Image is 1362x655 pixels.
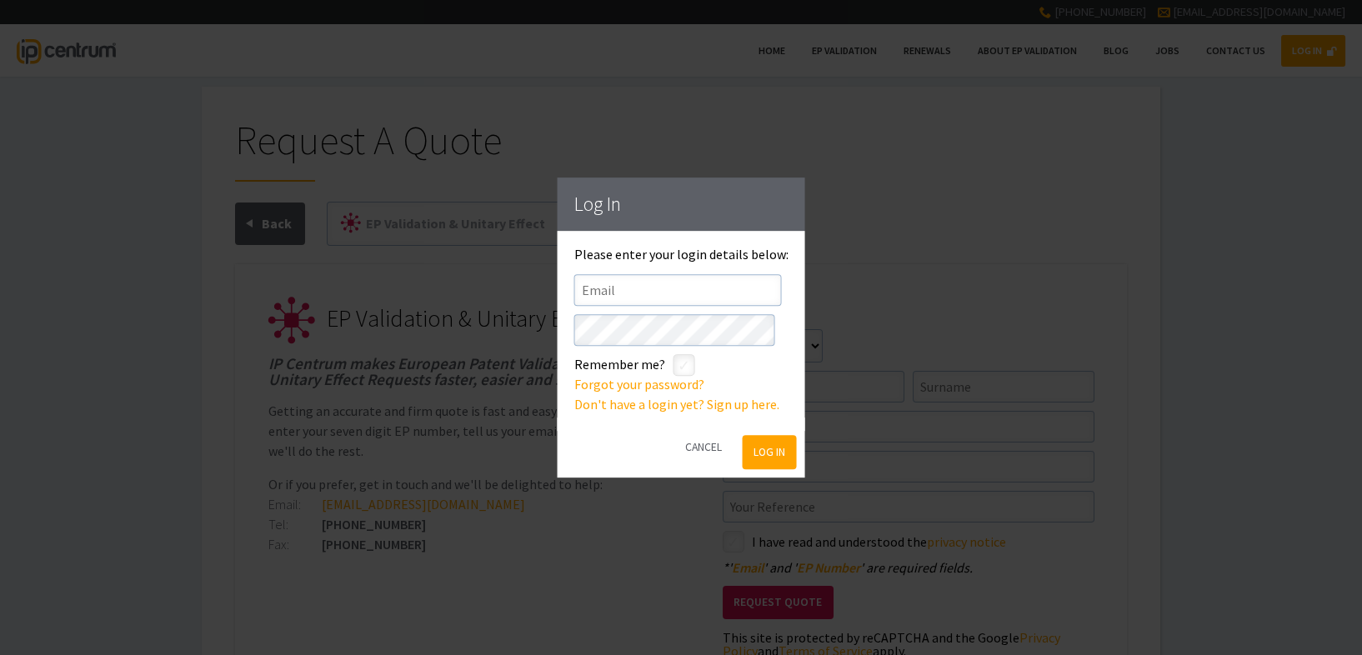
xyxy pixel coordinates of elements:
button: Cancel [673,427,733,469]
h1: Log In [574,194,789,214]
label: Remember me? [574,354,665,374]
button: Log In [742,435,796,469]
div: Please enter your login details below: [574,247,789,414]
a: Don't have a login yet? Sign up here. [574,396,779,412]
input: Email [574,274,782,306]
a: Forgot your password? [574,376,704,392]
label: styled-checkbox [673,354,695,376]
